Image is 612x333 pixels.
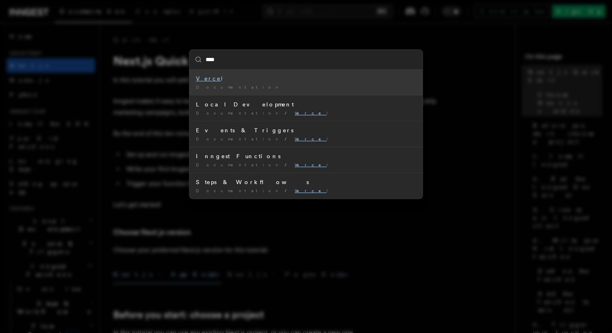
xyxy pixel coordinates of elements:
[285,110,291,115] span: /
[196,188,281,193] span: Documentation
[285,162,291,167] span: /
[196,152,416,160] div: Inngest Functions
[196,136,281,141] span: Documentation
[196,178,416,186] div: Steps & Workflows
[196,126,416,134] div: Events & Triggers
[196,75,221,82] mark: Verce
[196,100,416,108] div: Local Development
[285,188,291,193] span: /
[295,136,331,141] span: l
[295,162,331,167] span: l
[285,136,291,141] span: /
[196,85,281,89] span: Documentation
[196,162,281,167] span: Documentation
[295,136,327,141] mark: Verce
[295,110,327,115] mark: Verce
[295,162,327,167] mark: Verce
[295,188,331,193] span: l
[196,110,281,115] span: Documentation
[196,74,416,83] div: l
[295,110,331,115] span: l
[295,188,327,193] mark: Verce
